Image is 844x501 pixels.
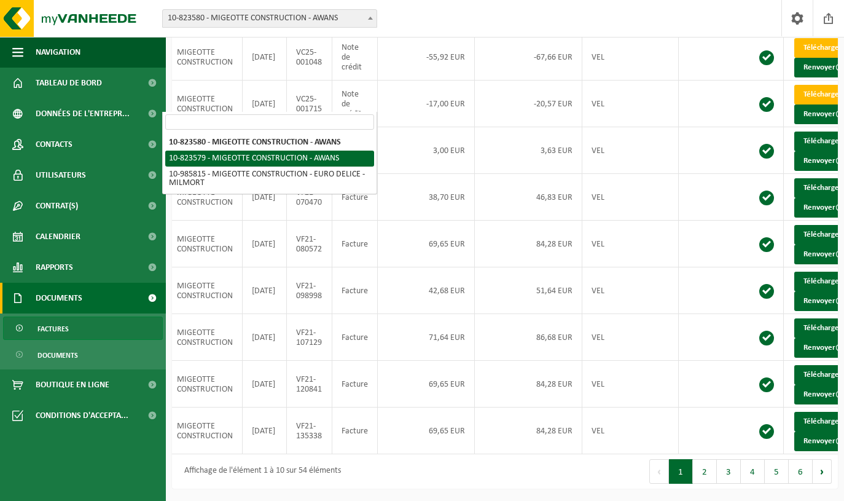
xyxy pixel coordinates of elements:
td: 38,70 EUR [378,174,475,221]
span: 10-823580 - MIGEOTTE CONSTRUCTION - AWANS [162,9,377,28]
td: VF21-120841 [287,361,332,408]
td: VEL [582,127,679,174]
button: 1 [669,459,693,484]
td: [DATE] [243,174,287,221]
td: Facture [332,408,378,454]
td: VEL [582,34,679,81]
span: Conditions d'accepta... [36,400,128,431]
td: 69,65 EUR [378,221,475,267]
td: VEL [582,81,679,127]
div: Affichage de l'élément 1 à 10 sur 54 éléments [178,460,341,483]
td: 69,65 EUR [378,361,475,408]
td: -67,66 EUR [475,34,582,81]
a: Factures [3,317,163,340]
td: VF21-070470 [287,174,332,221]
span: Rapports [36,252,73,283]
span: Calendrier [36,221,80,252]
span: 10-823580 - MIGEOTTE CONSTRUCTION - AWANS [163,10,377,27]
span: Documents [37,344,78,367]
td: 3,63 EUR [475,127,582,174]
td: 42,68 EUR [378,267,475,314]
span: Utilisateurs [36,160,86,191]
td: VC25-001715 [287,81,332,127]
td: MIGEOTTE CONSTRUCTION [168,221,243,267]
button: 3 [717,459,741,484]
td: VEL [582,267,679,314]
td: VEL [582,174,679,221]
td: 84,28 EUR [475,221,582,267]
td: Note de crédit [332,34,378,81]
li: 10-823579 - MIGEOTTE CONSTRUCTION - AWANS [165,151,374,167]
td: Facture [332,361,378,408]
td: -55,92 EUR [378,34,475,81]
a: Documents [3,343,163,366]
td: MIGEOTTE CONSTRUCTION [168,34,243,81]
td: [DATE] [243,221,287,267]
button: 6 [789,459,813,484]
td: VF21-098998 [287,267,332,314]
td: MIGEOTTE CONSTRUCTION [168,314,243,361]
td: Note de crédit [332,81,378,127]
button: Previous [649,459,669,484]
td: VC25-001048 [287,34,332,81]
td: Facture [332,314,378,361]
span: Tableau de bord [36,68,102,98]
span: Contacts [36,129,72,160]
td: 3,00 EUR [378,127,475,174]
td: Facture [332,174,378,221]
li: 10-823580 - MIGEOTTE CONSTRUCTION - AWANS [165,135,374,151]
td: VEL [582,221,679,267]
td: 46,83 EUR [475,174,582,221]
td: MIGEOTTE CONSTRUCTION [168,81,243,127]
td: 84,28 EUR [475,361,582,408]
span: Documents [36,283,82,314]
td: Facture [332,221,378,267]
span: Contrat(s) [36,191,78,221]
td: 69,65 EUR [378,408,475,454]
span: Factures [37,317,69,341]
td: VEL [582,408,679,454]
button: 2 [693,459,717,484]
td: [DATE] [243,267,287,314]
td: MIGEOTTE CONSTRUCTION [168,408,243,454]
td: Facture [332,267,378,314]
td: [DATE] [243,34,287,81]
td: MIGEOTTE CONSTRUCTION [168,361,243,408]
td: MIGEOTTE CONSTRUCTION [168,174,243,221]
span: Données de l'entrepr... [36,98,130,129]
button: 5 [765,459,789,484]
td: [DATE] [243,361,287,408]
td: 51,64 EUR [475,267,582,314]
td: VF21-135338 [287,408,332,454]
td: -17,00 EUR [378,81,475,127]
button: Next [813,459,832,484]
td: [DATE] [243,408,287,454]
span: Boutique en ligne [36,369,109,400]
button: 4 [741,459,765,484]
td: VF21-080572 [287,221,332,267]
td: -20,57 EUR [475,81,582,127]
td: 71,64 EUR [378,314,475,361]
td: [DATE] [243,81,287,127]
td: VF21-107129 [287,314,332,361]
td: VEL [582,361,679,408]
span: Navigation [36,37,80,68]
td: 84,28 EUR [475,408,582,454]
td: VEL [582,314,679,361]
td: 86,68 EUR [475,314,582,361]
td: [DATE] [243,314,287,361]
td: MIGEOTTE CONSTRUCTION [168,267,243,314]
li: 10-985815 - MIGEOTTE CONSTRUCTION - EURO DELICE - MILMORT [165,167,374,191]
